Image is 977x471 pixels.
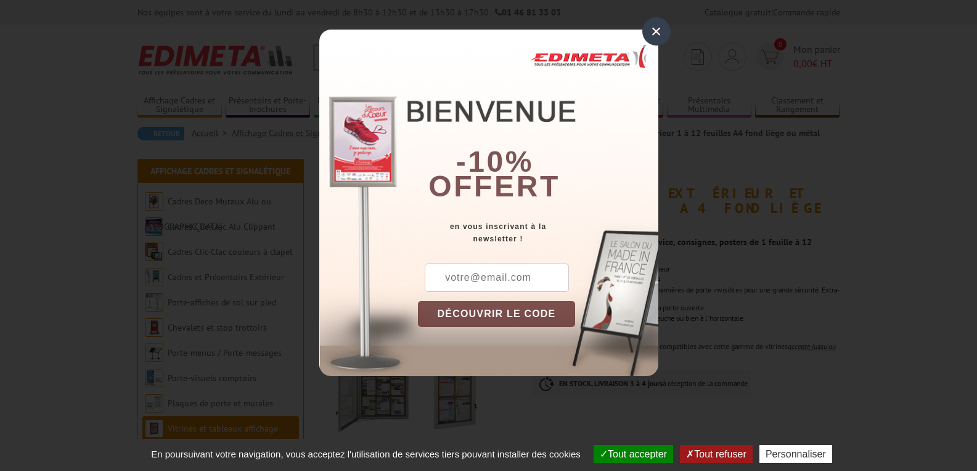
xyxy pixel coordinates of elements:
[428,170,560,203] font: offert
[680,445,752,463] button: Tout refuser
[418,301,576,327] button: DÉCOUVRIR LE CODE
[642,17,671,46] div: ×
[594,445,673,463] button: Tout accepter
[425,264,569,292] input: votre@email.com
[418,220,658,245] div: en vous inscrivant à la newsletter !
[145,449,587,459] span: En poursuivant votre navigation, vous acceptez l'utilisation de services tiers pouvant installer ...
[759,445,832,463] button: Personnaliser (fenêtre modale)
[456,145,534,178] b: -10%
